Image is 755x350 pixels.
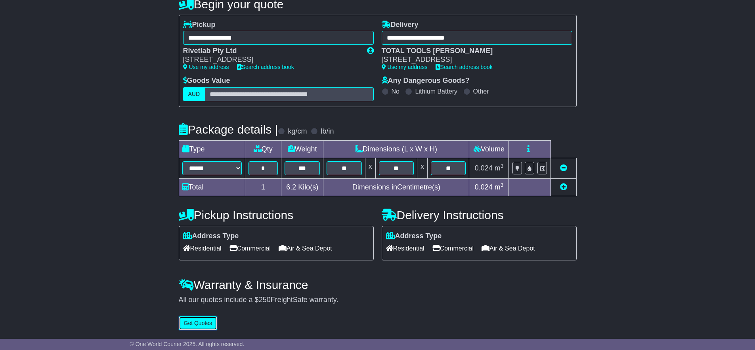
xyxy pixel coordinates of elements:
[386,242,424,254] span: Residential
[179,296,577,304] div: All our quotes include a $ FreightSafe warranty.
[245,178,281,196] td: 1
[183,55,359,64] div: [STREET_ADDRESS]
[229,242,271,254] span: Commercial
[183,21,216,29] label: Pickup
[382,55,564,64] div: [STREET_ADDRESS]
[183,242,222,254] span: Residential
[469,140,509,158] td: Volume
[501,163,504,169] sup: 3
[392,88,399,95] label: No
[183,77,230,85] label: Goods Value
[245,140,281,158] td: Qty
[560,183,567,191] a: Add new item
[417,158,428,178] td: x
[183,64,229,70] a: Use my address
[183,47,359,55] div: Rivetlab Pty Ltd
[288,127,307,136] label: kg/cm
[183,87,205,101] label: AUD
[475,183,493,191] span: 0.024
[179,178,245,196] td: Total
[259,296,271,304] span: 250
[281,140,323,158] td: Weight
[415,88,457,95] label: Lithium Battery
[482,242,535,254] span: Air & Sea Depot
[323,178,469,196] td: Dimensions in Centimetre(s)
[281,178,323,196] td: Kilo(s)
[130,341,245,347] span: © One World Courier 2025. All rights reserved.
[279,242,332,254] span: Air & Sea Depot
[382,64,428,70] a: Use my address
[386,232,442,241] label: Address Type
[382,47,564,55] div: TOTAL TOOLS [PERSON_NAME]
[382,21,419,29] label: Delivery
[179,123,278,136] h4: Package details |
[179,208,374,222] h4: Pickup Instructions
[501,182,504,188] sup: 3
[286,183,296,191] span: 6.2
[382,208,577,222] h4: Delivery Instructions
[321,127,334,136] label: lb/in
[436,64,493,70] a: Search address book
[237,64,294,70] a: Search address book
[323,140,469,158] td: Dimensions (L x W x H)
[365,158,375,178] td: x
[495,183,504,191] span: m
[179,316,218,330] button: Get Quotes
[179,278,577,291] h4: Warranty & Insurance
[382,77,470,85] label: Any Dangerous Goods?
[560,164,567,172] a: Remove this item
[432,242,474,254] span: Commercial
[495,164,504,172] span: m
[473,88,489,95] label: Other
[183,232,239,241] label: Address Type
[179,140,245,158] td: Type
[475,164,493,172] span: 0.024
